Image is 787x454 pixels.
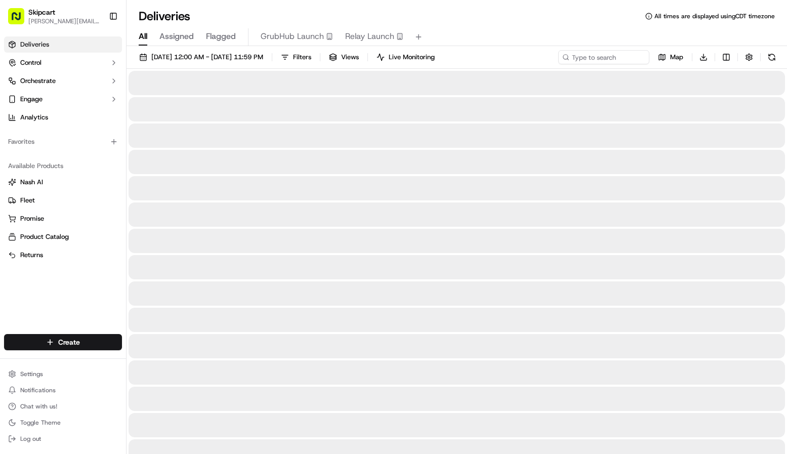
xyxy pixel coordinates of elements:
button: [DATE] 12:00 AM - [DATE] 11:59 PM [135,50,268,64]
span: Relay Launch [345,30,394,43]
span: Product Catalog [20,232,69,241]
button: Chat with us! [4,399,122,414]
button: Product Catalog [4,229,122,245]
button: Refresh [765,50,779,64]
button: Fleet [4,192,122,209]
span: Map [670,53,683,62]
span: Notifications [20,386,56,394]
span: Fleet [20,196,35,205]
span: All times are displayed using CDT timezone [654,12,775,20]
a: Promise [8,214,118,223]
span: Log out [20,435,41,443]
button: Skipcart [28,7,55,17]
span: Engage [20,95,43,104]
button: Skipcart[PERSON_NAME][EMAIL_ADDRESS][DOMAIN_NAME] [4,4,105,28]
button: Settings [4,367,122,381]
span: Chat with us! [20,402,57,410]
button: Live Monitoring [372,50,439,64]
span: Create [58,337,80,347]
span: Toggle Theme [20,419,61,427]
button: Orchestrate [4,73,122,89]
span: Views [341,53,359,62]
span: All [139,30,147,43]
span: GrubHub Launch [261,30,324,43]
button: Engage [4,91,122,107]
div: Favorites [4,134,122,150]
span: Flagged [206,30,236,43]
button: Log out [4,432,122,446]
span: Assigned [159,30,194,43]
button: Map [653,50,688,64]
a: Nash AI [8,178,118,187]
span: Control [20,58,42,67]
button: Filters [276,50,316,64]
button: Views [324,50,363,64]
button: Toggle Theme [4,416,122,430]
button: Nash AI [4,174,122,190]
a: Fleet [8,196,118,205]
span: Nash AI [20,178,43,187]
span: Settings [20,370,43,378]
span: [DATE] 12:00 AM - [DATE] 11:59 PM [151,53,263,62]
button: Create [4,334,122,350]
button: Returns [4,247,122,263]
a: Analytics [4,109,122,126]
span: Live Monitoring [389,53,435,62]
h1: Deliveries [139,8,190,24]
a: Deliveries [4,36,122,53]
button: Promise [4,211,122,227]
span: Orchestrate [20,76,56,86]
div: Available Products [4,158,122,174]
a: Product Catalog [8,232,118,241]
button: Notifications [4,383,122,397]
span: Analytics [20,113,48,122]
button: [PERSON_NAME][EMAIL_ADDRESS][DOMAIN_NAME] [28,17,101,25]
span: Filters [293,53,311,62]
a: Returns [8,251,118,260]
input: Type to search [558,50,649,64]
span: Returns [20,251,43,260]
span: Promise [20,214,44,223]
button: Control [4,55,122,71]
span: Deliveries [20,40,49,49]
